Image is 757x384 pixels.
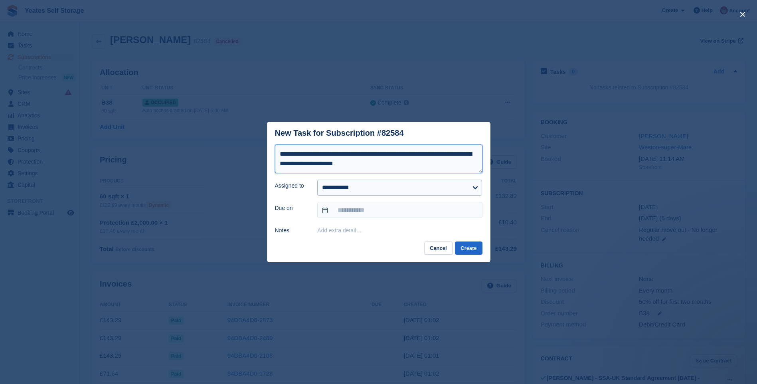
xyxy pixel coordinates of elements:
label: Assigned to [275,182,308,190]
div: New Task for Subscription #82584 [275,129,404,138]
button: close [736,8,749,21]
button: Add extra detail… [317,227,362,234]
button: Create [455,241,482,255]
label: Notes [275,226,308,235]
label: Due on [275,204,308,212]
button: Cancel [424,241,453,255]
